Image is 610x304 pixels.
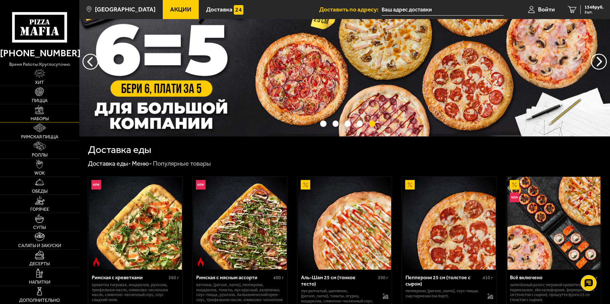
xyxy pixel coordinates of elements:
button: точки переключения [333,121,339,127]
span: Десерты [29,262,50,266]
a: АкционныйНовинкаВсё включено [506,177,601,270]
img: Акционный [510,180,519,190]
img: Пепперони 25 см (толстое с сыром) [403,177,496,270]
img: Аль-Шам 25 см (тонкое тесто) [298,177,391,270]
span: Горячее [30,207,49,212]
img: Римская с мясным ассорти [193,177,286,270]
span: Войти [538,6,555,12]
input: Ваш адрес доставки [382,4,504,16]
button: следующий [83,54,98,70]
a: АкционныйАль-Шам 25 см (тонкое тесто) [298,177,392,270]
span: 390 г [378,275,388,280]
a: АкционныйПепперони 25 см (толстое с сыром) [402,177,497,270]
span: Доставить по адресу: [319,6,382,12]
span: Обеды [32,189,47,194]
h1: Доставка еды [88,145,151,155]
img: Акционный [405,180,415,190]
div: Римская с мясным ассорти [196,274,272,280]
img: Акционный [301,180,310,190]
button: предыдущий [591,54,607,70]
button: точки переключения [357,121,363,127]
button: точки переключения [320,121,326,127]
p: Запечённый ролл с тигровой креветкой и пармезаном, Эби Калифорния, Фермерская 25 см (толстое с сы... [510,282,598,303]
span: 410 г [483,275,493,280]
img: Всё включено [507,177,600,270]
span: 360 г [169,275,179,280]
img: Новинка [91,180,101,190]
div: Всё включено [510,274,583,280]
span: Акции [170,6,191,12]
span: Роллы [32,153,47,157]
span: Хит [35,80,44,85]
span: Пицца [32,99,47,103]
span: 2 шт. [585,10,604,14]
a: НовинкаОстрое блюдоРимская с мясным ассорти [193,177,287,270]
span: Наборы [31,117,49,121]
span: Салаты и закуски [18,244,61,248]
span: Напитки [29,280,50,285]
a: Доставка еды- [88,160,131,167]
span: 400 г [273,275,284,280]
span: Римская пицца [21,135,58,139]
p: пепперони, [PERSON_NAME], соус-пицца, сыр пармезан (на борт). [405,288,481,299]
div: Пепперони 25 см (толстое с сыром) [405,274,481,287]
a: Меню- [132,160,152,167]
span: Дополнительно [19,298,60,303]
div: Римская с креветками [92,274,167,280]
span: Доставка [206,6,233,12]
img: Новинка [196,180,205,190]
button: точки переключения [345,121,351,127]
span: Супы [33,225,46,230]
img: 15daf4d41897b9f0e9f617042186c801.svg [234,5,243,15]
img: Острое блюдо [91,257,101,267]
div: Аль-Шам 25 см (тонкое тесто) [301,274,377,287]
span: [GEOGRAPHIC_DATA] [95,6,155,12]
button: точки переключения [369,121,375,127]
span: 1548 руб. [585,5,604,10]
img: Новинка [510,193,519,202]
img: Острое блюдо [196,257,205,267]
p: креветка тигровая, моцарелла, руккола, трюфельное масло, оливково-чесночное масло, сливочно-чесно... [92,282,179,303]
a: НовинкаОстрое блюдоРимская с креветками [88,177,183,270]
img: Римская с креветками [89,177,182,270]
span: WOK [34,171,45,176]
div: Популярные товары [153,160,211,168]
